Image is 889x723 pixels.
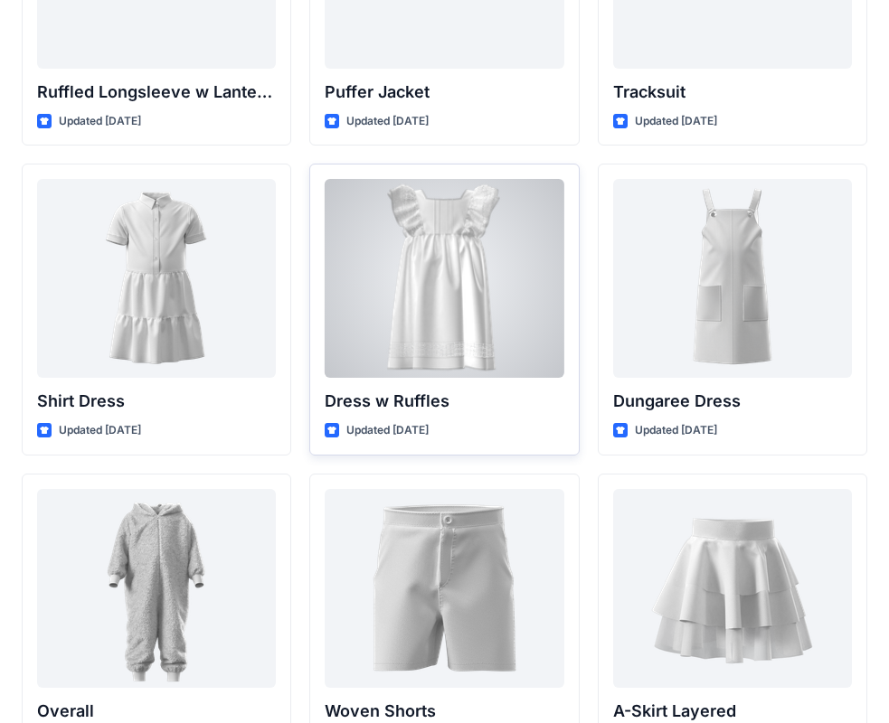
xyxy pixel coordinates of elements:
[325,489,563,688] a: Woven Shorts
[635,112,717,131] p: Updated [DATE]
[346,421,429,440] p: Updated [DATE]
[325,80,563,105] p: Puffer Jacket
[37,179,276,378] a: Shirt Dress
[37,80,276,105] p: Ruffled Longsleeve w Lantern Sleeve
[37,489,276,688] a: Overall
[613,389,852,414] p: Dungaree Dress
[59,421,141,440] p: Updated [DATE]
[613,489,852,688] a: A-Skirt Layered
[613,80,852,105] p: Tracksuit
[325,389,563,414] p: Dress w Ruffles
[37,389,276,414] p: Shirt Dress
[346,112,429,131] p: Updated [DATE]
[59,112,141,131] p: Updated [DATE]
[635,421,717,440] p: Updated [DATE]
[613,179,852,378] a: Dungaree Dress
[325,179,563,378] a: Dress w Ruffles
